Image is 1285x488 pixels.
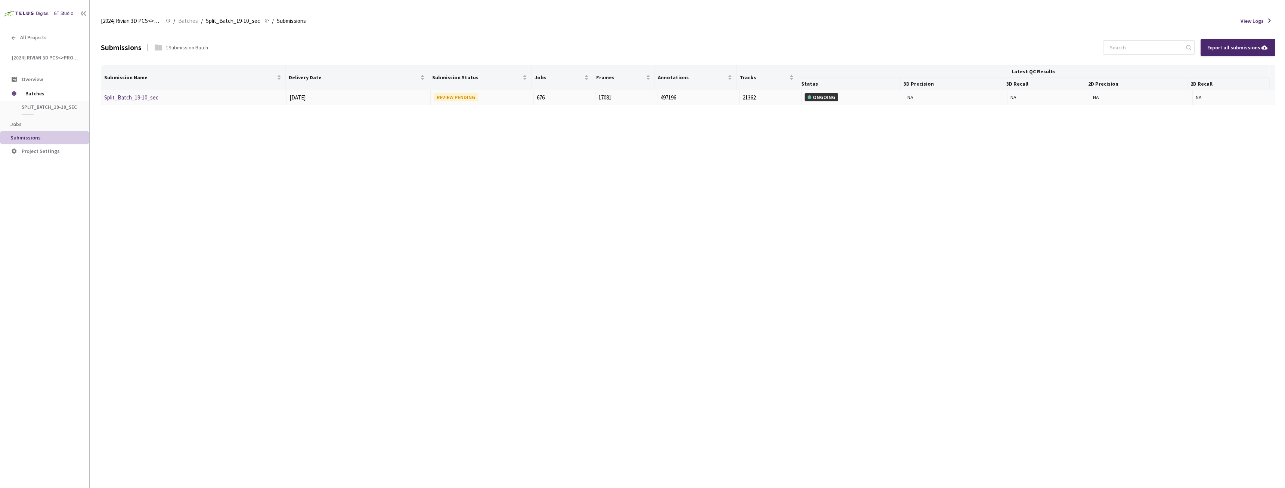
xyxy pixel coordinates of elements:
[22,76,43,83] span: Overview
[201,16,203,25] li: /
[737,65,798,90] th: Tracks
[432,74,521,80] span: Submission Status
[429,65,532,90] th: Submission Status
[286,65,429,90] th: Delivery Date
[12,55,79,61] span: [2024] Rivian 3D PCS<>Production
[1010,93,1087,101] div: NA
[1105,41,1185,54] input: Search
[177,16,199,25] a: Batches
[596,74,644,80] span: Frames
[25,86,77,101] span: Batches
[104,74,275,80] span: Submission Name
[10,134,41,141] span: Submissions
[289,74,419,80] span: Delivery Date
[54,10,74,17] div: GT Studio
[1241,17,1264,25] span: View Logs
[598,93,654,102] div: 17081
[537,93,592,102] div: 676
[101,65,286,90] th: Submission Name
[173,16,175,25] li: /
[740,74,788,80] span: Tracks
[907,93,1004,101] div: NA
[277,16,306,25] span: Submissions
[798,78,901,90] th: Status
[532,65,593,90] th: Jobs
[535,74,583,80] span: Jobs
[655,65,737,90] th: Annotations
[104,94,158,101] a: Split_Batch_19-10_sec
[101,16,161,25] span: [2024] Rivian 3D PCS<>Production
[206,16,260,25] span: Split_Batch_19-10_sec
[798,65,1270,78] th: Latest QC Results
[1207,43,1269,52] div: Export all submissions
[289,93,427,102] div: [DATE]
[1093,93,1190,101] div: NA
[20,34,47,41] span: All Projects
[166,43,208,52] div: 1 Submission Batch
[22,148,60,154] span: Project Settings
[658,74,727,80] span: Annotations
[1085,78,1188,90] th: 2D Precision
[1196,93,1272,101] div: NA
[272,16,274,25] li: /
[1188,78,1270,90] th: 2D Recall
[1003,78,1086,90] th: 3D Recall
[901,78,1003,90] th: 3D Precision
[22,104,77,110] span: Split_Batch_19-10_sec
[10,121,22,128] span: Jobs
[101,42,142,53] div: Submissions
[743,93,798,102] div: 21362
[434,93,478,101] div: REVIEW PENDING
[178,16,198,25] span: Batches
[660,93,737,102] div: 497196
[593,65,655,90] th: Frames
[805,93,838,101] div: ONGOING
